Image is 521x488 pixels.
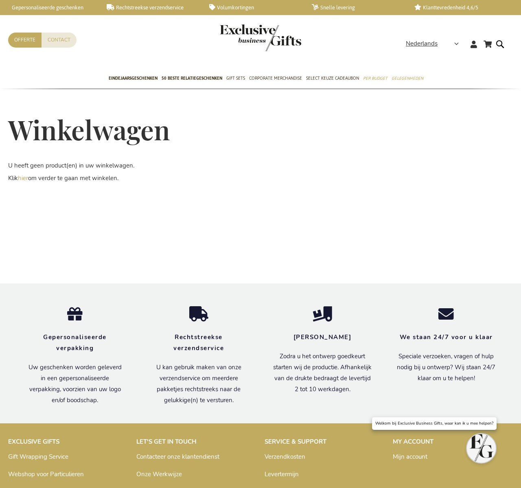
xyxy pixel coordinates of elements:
[220,24,301,51] img: Exclusive Business gifts logo
[226,69,245,89] a: Gift Sets
[400,333,493,341] strong: We staan 24/7 voor u klaar
[43,333,107,352] strong: Gepersonaliseerde verpakking
[109,69,158,89] a: Eindejaarsgeschenken
[414,4,504,11] a: Klanttevredenheid 4,6/5
[393,438,433,446] strong: MY ACCOUNT
[136,438,197,446] strong: LET'S GET IN TOUCH
[249,69,302,89] a: Corporate Merchandise
[306,69,359,89] a: Select Keuze Cadeaubon
[265,470,299,478] a: Levertermijn
[406,39,438,48] span: Nederlands
[396,351,496,384] p: Speciale verzoeken, vragen of hulp nodig bij u ontwerp? Wij staan 24/7 klaar om u te helpen!
[393,453,427,461] a: Mijn account
[363,74,387,83] span: Per Budget
[8,470,84,478] a: Webshop voor Particulieren
[109,74,158,83] span: Eindejaarsgeschenken
[312,4,401,11] a: Snelle levering
[136,470,182,478] a: Onze Werkwijze
[306,74,359,83] span: Select Keuze Cadeaubon
[18,174,28,182] a: hier
[162,74,222,83] span: 50 beste relatiegeschenken
[8,174,513,183] p: Klik om verder te gaan met winkelen.
[173,333,224,352] strong: Rechtstreekse verzendservice
[8,453,68,461] a: Gift Wrapping Service
[162,69,222,89] a: 50 beste relatiegeschenken
[265,453,305,461] a: Verzendkosten
[149,362,248,406] p: U kan gebruik maken van onze verzendservice om meerdere pakketjes rechtstreeks naar de gelukkige(...
[293,333,352,341] strong: [PERSON_NAME]
[249,74,302,83] span: Corporate Merchandise
[392,69,423,89] a: Gelegenheden
[392,74,423,83] span: Gelegenheden
[42,33,77,48] a: Contact
[8,112,170,147] span: Winkelwagen
[363,69,387,89] a: Per Budget
[273,351,372,395] p: Zodra u het ontwerp goedkeurt starten wij de productie. Afhankelijk van de drukte bedraagt de lev...
[8,438,59,446] strong: EXCLUSIVE GIFTS
[8,161,513,170] p: U heeft geen product(en) in uw winkelwagen.
[265,438,326,446] strong: SERVICE & SUPPORT
[8,33,42,48] a: Offerte
[107,4,196,11] a: Rechtstreekse verzendservice
[226,74,245,83] span: Gift Sets
[136,453,219,461] a: Contacteer onze klantendienst
[209,4,299,11] a: Volumkortingen
[25,362,125,406] p: Uw geschenken worden geleverd in een gepersonaliseerde verpakking, voorzien van uw logo en/of boo...
[220,24,260,51] a: store logo
[4,4,94,11] a: Gepersonaliseerde geschenken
